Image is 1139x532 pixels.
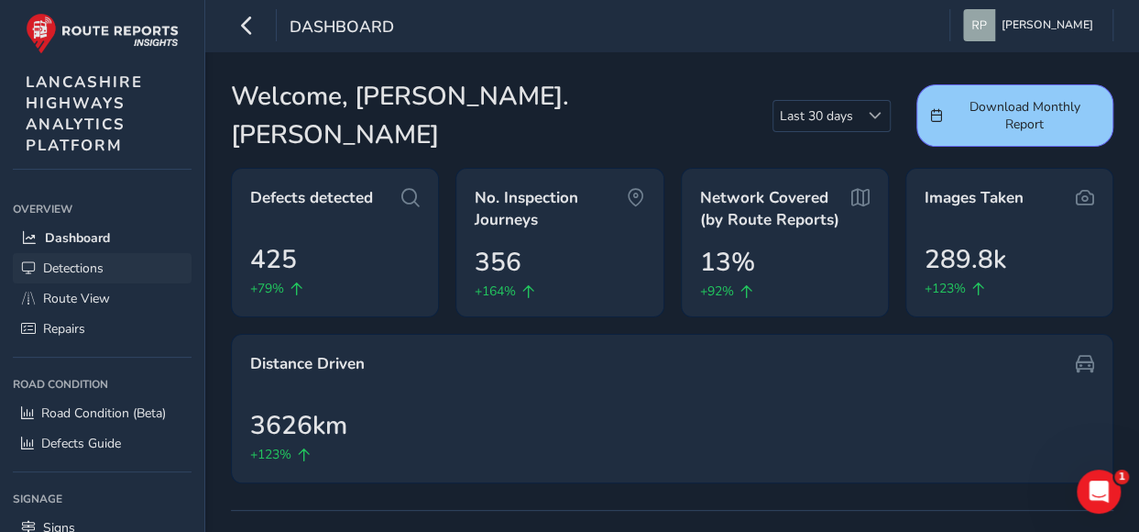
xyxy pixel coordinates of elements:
[700,243,755,282] span: 13%
[1002,9,1093,41] span: [PERSON_NAME]
[963,9,995,41] img: diamond-layout
[13,314,192,344] a: Repairs
[231,77,772,154] span: Welcome, [PERSON_NAME].[PERSON_NAME]
[13,283,192,314] a: Route View
[700,187,851,230] span: Network Covered (by Route Reports)
[290,16,394,41] span: Dashboard
[13,371,192,398] div: Road Condition
[13,428,192,459] a: Defects Guide
[475,282,516,301] span: +164%
[13,195,192,223] div: Overview
[250,279,284,298] span: +79%
[13,253,192,283] a: Detections
[925,279,966,298] span: +123%
[43,260,104,277] span: Detections
[475,187,626,230] span: No. Inspection Journeys
[26,72,143,156] span: LANCASHIRE HIGHWAYS ANALYTICS PLATFORM
[1077,470,1121,514] iframe: Intercom live chat
[925,187,1024,209] span: Images Taken
[250,240,297,279] span: 425
[250,187,373,209] span: Defects detected
[475,243,521,282] span: 356
[925,240,1006,279] span: 289.8k
[1114,470,1129,484] span: 1
[43,290,110,307] span: Route View
[916,84,1113,147] button: Download Monthly Report
[963,9,1100,41] button: [PERSON_NAME]
[773,101,860,131] span: Last 30 days
[250,445,291,464] span: +123%
[13,485,192,513] div: Signage
[949,98,1100,133] span: Download Monthly Report
[250,406,347,445] span: 3626km
[26,13,179,54] img: rr logo
[43,320,85,338] span: Repairs
[13,398,192,428] a: Road Condition (Beta)
[45,229,110,247] span: Dashboard
[41,435,121,452] span: Defects Guide
[250,353,365,375] span: Distance Driven
[700,282,734,301] span: +92%
[41,405,166,422] span: Road Condition (Beta)
[13,223,192,253] a: Dashboard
